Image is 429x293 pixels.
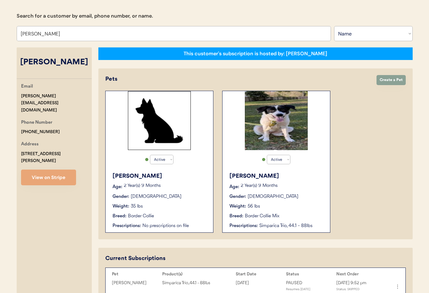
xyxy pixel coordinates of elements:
button: View on Stripe [21,170,76,185]
div: [DEMOGRAPHIC_DATA] [131,193,181,200]
div: 56 lbs [248,203,260,210]
div: Prescriptions: [229,223,258,229]
div: Pets [105,75,370,84]
div: Address [21,141,39,149]
div: [PHONE_NUMBER] [21,128,60,136]
div: No prescriptions on file [142,223,207,229]
div: [DEMOGRAPHIC_DATA] [248,193,298,200]
div: Next Order [336,272,383,277]
div: Weight: [113,203,129,210]
div: Prescriptions: [113,223,141,229]
div: Border Collie Mix [245,213,279,220]
div: [PERSON_NAME] [113,172,207,181]
div: Border Collie [128,213,154,220]
img: Screenshot%202024-12-31%20at%203.42.13%E2%80%AFPM.jpeg [245,91,308,150]
div: [PERSON_NAME] [112,279,159,287]
div: [STREET_ADDRESS][PERSON_NAME] [21,150,92,165]
div: Resumes [DATE] [286,287,333,293]
div: Simparica Trio, 44.1 - 88lbs [259,223,324,229]
div: Status [286,272,333,277]
div: Age: [113,184,122,190]
div: [DATE] 9:52 pm [336,279,383,287]
p: 2 Year(s) 9 Months [124,184,207,188]
div: Breed: [229,213,243,220]
div: Start Date [236,272,283,277]
div: Age: [229,184,239,190]
div: Gender: [113,193,129,200]
div: [DATE] [236,279,283,287]
div: Email [21,83,33,91]
div: Weight: [229,203,246,210]
div: 35 lbs [131,203,143,210]
div: Breed: [113,213,126,220]
img: Rectangle%2029.svg [128,91,191,150]
input: Search by name [17,26,331,41]
div: [PERSON_NAME] [17,57,92,68]
p: 2 Year(s) 9 Months [241,184,324,188]
div: Search for a customer by email, phone number, or name. [17,12,153,20]
div: Pet [112,272,159,277]
div: [PERSON_NAME] [229,172,324,181]
div: Phone Number [21,119,52,127]
div: This customer's subscription is hosted by: [PERSON_NAME] [184,50,327,57]
div: Current Subscriptions [105,254,166,263]
div: Simparica Trio, 44.1 - 88lbs [162,279,233,287]
div: Gender: [229,193,246,200]
div: Product(s) [162,272,233,277]
div: Status: SKIPPED [336,287,383,293]
button: Create a Pet [377,75,406,85]
div: PAUSED [286,279,333,287]
div: [PERSON_NAME][EMAIL_ADDRESS][DOMAIN_NAME] [21,93,92,114]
